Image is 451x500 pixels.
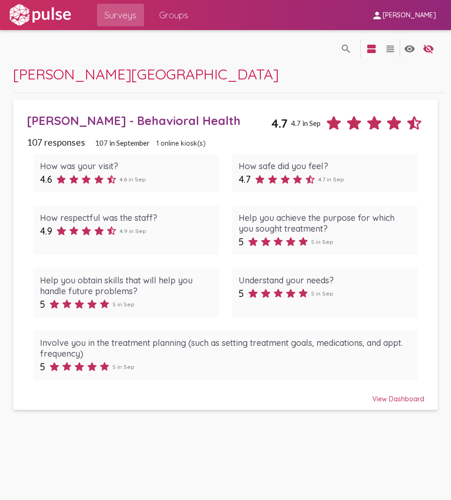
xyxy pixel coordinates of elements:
div: Involve you in the treatment planning (such as setting treatment goals, medications, and appt. fr... [40,337,411,359]
span: 4.7 [271,116,288,131]
button: language [400,39,419,58]
mat-icon: person [371,10,383,21]
span: 5 [239,288,244,299]
span: 4.7 in Sep [291,119,321,127]
span: [PERSON_NAME][GEOGRAPHIC_DATA] [13,65,279,83]
div: How was your visit? [40,161,212,172]
button: language [337,39,355,58]
span: 107 responses [27,137,85,148]
a: Surveys [97,4,144,26]
div: How respectful was the staff? [40,212,212,223]
span: 5 [239,236,244,248]
span: 4.9 [40,225,52,237]
mat-icon: language [404,43,415,55]
span: 5 in Sep [311,290,333,297]
a: [PERSON_NAME] - Behavioral Health4.74.7 in Sep107 responses107 in September1 online kiosk(s)How w... [13,100,437,410]
a: Groups [152,4,196,26]
span: 5 [40,361,45,373]
div: Help you obtain skills that will help you handle future problems? [40,275,212,297]
span: Groups [159,7,188,23]
button: language [362,39,381,58]
mat-icon: language [385,43,396,55]
span: 5 in Sep [311,238,333,245]
div: [PERSON_NAME] - Behavioral Health [27,113,272,128]
span: 107 in September [95,139,150,147]
div: Help you achieve the purpose for which you sought treatment? [239,212,411,234]
button: language [381,39,400,58]
span: 4.6 [40,173,52,185]
button: [PERSON_NAME] [364,6,443,23]
div: Understand your needs? [239,275,411,286]
span: 5 [40,298,45,310]
mat-icon: language [423,43,434,55]
img: white-logo.svg [8,3,72,27]
span: [PERSON_NAME] [383,11,436,20]
mat-icon: language [366,43,377,55]
span: 4.7 [239,173,251,185]
span: 4.6 in Sep [120,176,146,183]
span: Surveys [105,7,137,23]
span: 5 in Sep [113,363,135,370]
span: 5 in Sep [113,301,135,308]
span: 4.7 in Sep [318,176,344,183]
mat-icon: language [340,43,352,55]
span: 1 online kiosk(s) [156,139,206,148]
div: View Dashboard [27,386,425,403]
span: 4.9 in Sep [120,227,146,234]
button: language [419,39,438,58]
div: How safe did you feel? [239,161,411,172]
